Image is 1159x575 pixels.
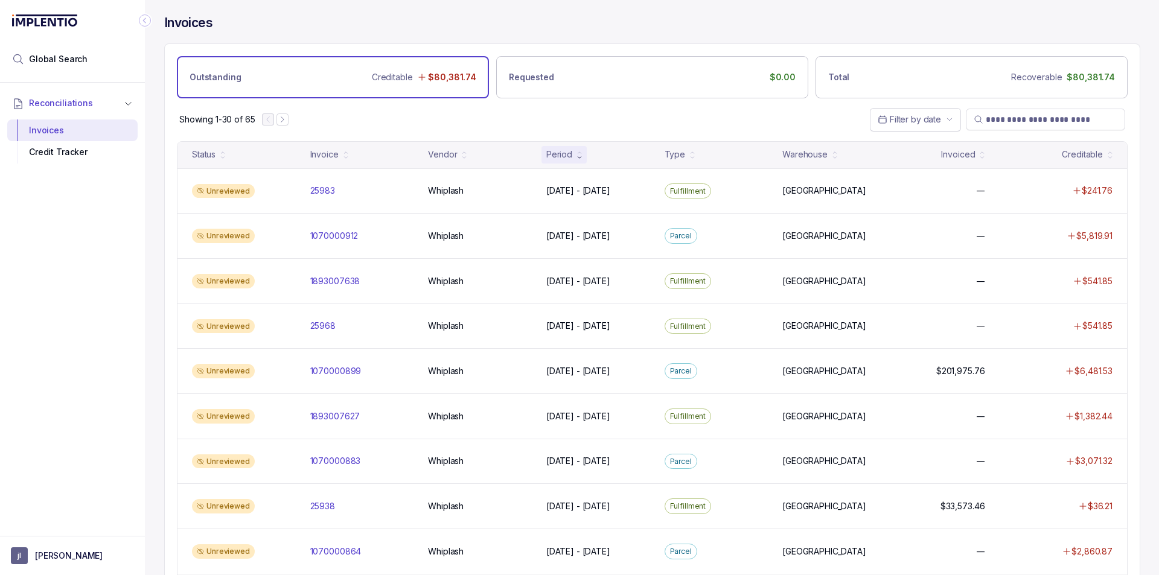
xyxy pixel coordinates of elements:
[310,148,339,160] div: Invoice
[546,365,610,377] p: [DATE] - [DATE]
[192,229,255,243] div: Unreviewed
[546,410,610,422] p: [DATE] - [DATE]
[1082,320,1113,332] p: $541.85
[977,185,985,197] p: —
[546,320,610,332] p: [DATE] - [DATE]
[310,365,362,377] p: 1070000899
[192,148,216,160] div: Status
[977,320,985,332] p: —
[782,275,866,287] p: [GEOGRAPHIC_DATA]
[890,114,941,124] span: Filter by date
[670,545,692,558] p: Parcel
[828,71,849,83] p: Total
[1074,365,1113,377] p: $6,481.53
[11,547,28,564] span: User initials
[428,230,464,242] p: Whiplash
[977,410,985,422] p: —
[1011,71,1062,83] p: Recoverable
[17,141,128,163] div: Credit Tracker
[782,320,866,332] p: [GEOGRAPHIC_DATA]
[428,500,464,512] p: Whiplash
[670,365,692,377] p: Parcel
[670,410,706,422] p: Fulfillment
[7,90,138,116] button: Reconciliations
[977,275,985,287] p: —
[29,53,88,65] span: Global Search
[192,409,255,424] div: Unreviewed
[782,500,866,512] p: [GEOGRAPHIC_DATA]
[192,454,255,469] div: Unreviewed
[164,14,212,31] h4: Invoices
[977,230,985,242] p: —
[670,185,706,197] p: Fulfillment
[310,455,361,467] p: 1070000883
[670,320,706,332] p: Fulfillment
[428,148,457,160] div: Vendor
[1082,185,1113,197] p: $241.76
[192,184,255,199] div: Unreviewed
[310,185,335,197] p: 25983
[546,545,610,558] p: [DATE] - [DATE]
[11,547,134,564] button: User initials[PERSON_NAME]
[276,113,289,125] button: Next Page
[310,410,360,422] p: 1893007627
[940,500,985,512] p: $33,573.46
[1071,545,1113,558] p: $2,860.87
[428,71,476,83] p: $80,381.74
[936,365,985,377] p: $201,975.76
[870,108,961,131] button: Date Range Picker
[782,545,866,558] p: [GEOGRAPHIC_DATA]
[35,550,103,562] p: [PERSON_NAME]
[782,455,866,467] p: [GEOGRAPHIC_DATA]
[770,71,796,83] p: $0.00
[310,545,362,558] p: 1070000864
[192,319,255,334] div: Unreviewed
[179,113,255,125] div: Remaining page entries
[1082,275,1113,287] p: $541.85
[428,320,464,332] p: Whiplash
[192,544,255,559] div: Unreviewed
[192,499,255,513] div: Unreviewed
[310,320,336,332] p: 25968
[1075,455,1113,467] p: $3,071.32
[941,148,975,160] div: Invoiced
[1076,230,1113,242] p: $5,819.91
[310,500,335,512] p: 25938
[428,275,464,287] p: Whiplash
[428,410,464,422] p: Whiplash
[17,119,128,141] div: Invoices
[670,275,706,287] p: Fulfillment
[190,71,241,83] p: Outstanding
[1074,410,1113,422] p: $1,382.44
[192,274,255,288] div: Unreviewed
[428,545,464,558] p: Whiplash
[878,113,941,125] search: Date Range Picker
[782,365,866,377] p: [GEOGRAPHIC_DATA]
[546,275,610,287] p: [DATE] - [DATE]
[428,365,464,377] p: Whiplash
[192,364,255,378] div: Unreviewed
[782,230,866,242] p: [GEOGRAPHIC_DATA]
[179,113,255,125] p: Showing 1-30 of 65
[372,71,413,83] p: Creditable
[1067,71,1115,83] p: $80,381.74
[428,185,464,197] p: Whiplash
[670,230,692,242] p: Parcel
[782,410,866,422] p: [GEOGRAPHIC_DATA]
[670,500,706,512] p: Fulfillment
[546,185,610,197] p: [DATE] - [DATE]
[7,117,138,166] div: Reconciliations
[138,13,152,28] div: Collapse Icon
[782,148,828,160] div: Warehouse
[1062,148,1103,160] div: Creditable
[665,148,685,160] div: Type
[546,230,610,242] p: [DATE] - [DATE]
[509,71,554,83] p: Requested
[29,97,93,109] span: Reconciliations
[310,230,359,242] p: 1070000912
[310,275,360,287] p: 1893007638
[1088,500,1113,512] p: $36.21
[546,455,610,467] p: [DATE] - [DATE]
[428,455,464,467] p: Whiplash
[782,185,866,197] p: [GEOGRAPHIC_DATA]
